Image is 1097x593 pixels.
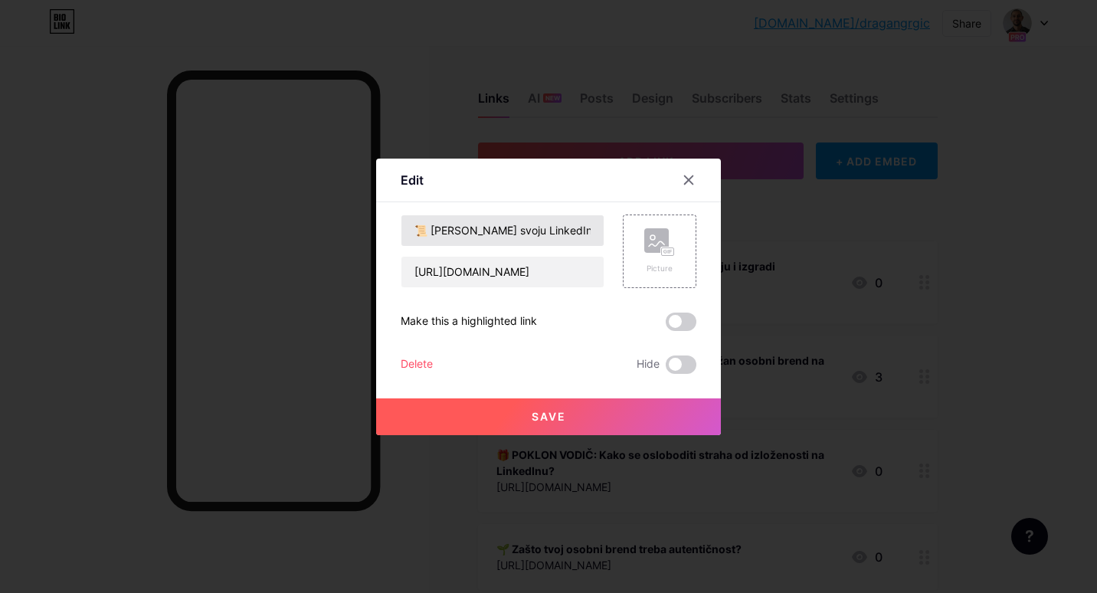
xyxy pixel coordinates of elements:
[401,313,537,331] div: Make this a highlighted link
[401,215,604,246] input: Title
[401,355,433,374] div: Delete
[532,410,566,423] span: Save
[401,171,424,189] div: Edit
[644,263,675,274] div: Picture
[376,398,721,435] button: Save
[637,355,660,374] span: Hide
[401,257,604,287] input: URL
